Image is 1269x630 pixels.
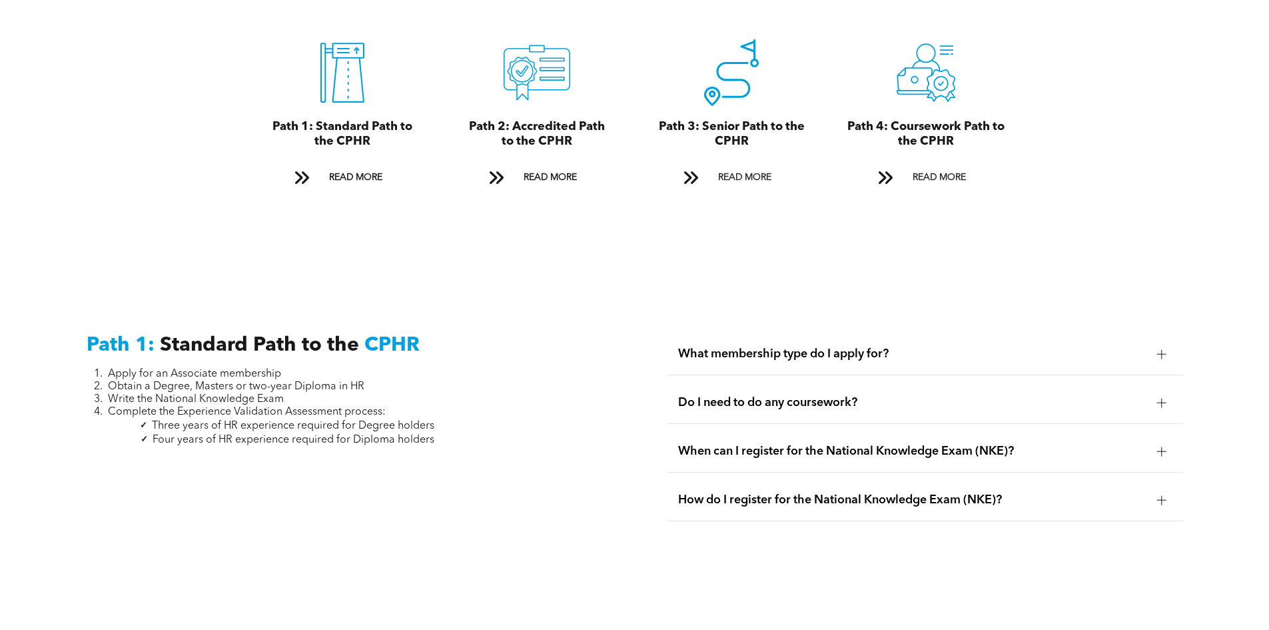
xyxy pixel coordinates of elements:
span: Obtain a Degree, Masters or two-year Diploma in HR [108,381,364,392]
a: READ MORE [869,165,983,190]
span: How do I register for the National Knowledge Exam (NKE)? [678,493,1146,507]
span: Write the National Knowledge Exam [108,394,284,405]
span: When can I register for the National Knowledge Exam (NKE)? [678,444,1146,459]
span: Path 4: Coursework Path to the CPHR [847,121,1005,147]
a: READ MORE [674,165,789,190]
span: Path 2: Accredited Path to the CPHR [469,121,605,147]
span: What membership type do I apply for? [678,347,1146,361]
span: Path 3: Senior Path to the CPHR [659,121,805,147]
span: Standard Path to the [160,335,359,355]
span: Complete the Experience Validation Assessment process: [108,407,386,417]
span: CPHR [364,335,420,355]
a: READ MORE [285,165,400,190]
span: READ MORE [324,165,387,190]
span: READ MORE [908,165,971,190]
span: Path 1: [87,335,155,355]
span: Apply for an Associate membership [108,369,281,379]
span: Path 1: Standard Path to the CPHR [272,121,412,147]
span: Four years of HR experience required for Diploma holders [153,435,434,445]
a: READ MORE [480,165,594,190]
span: Do I need to do any coursework? [678,395,1146,410]
span: READ MORE [519,165,582,190]
span: Three years of HR experience required for Degree holders [152,421,434,431]
span: READ MORE [713,165,776,190]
